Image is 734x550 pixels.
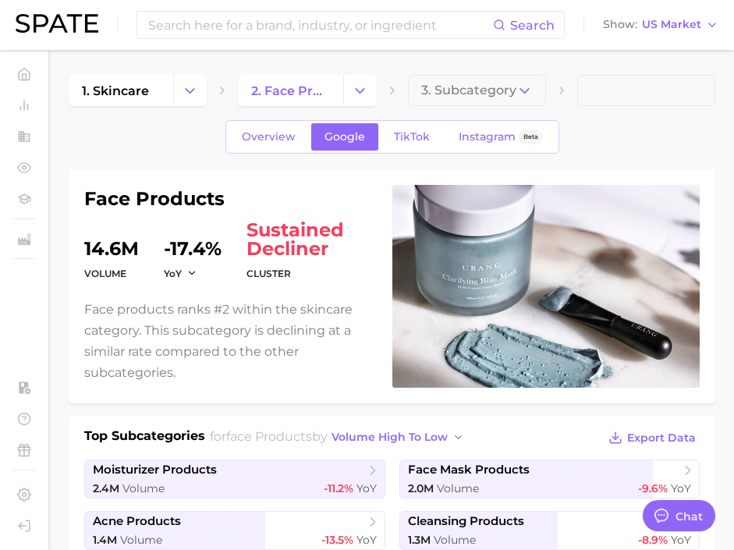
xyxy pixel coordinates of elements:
button: Change Category [173,75,207,106]
a: acne products1.4m Volume-13.5% YoY [84,511,385,550]
span: Volume [434,533,476,547]
button: YoY [164,267,197,280]
span: Search [510,18,555,33]
button: ShowUS Market [599,15,722,35]
span: face mask products [408,463,530,477]
span: Overview [242,130,296,144]
span: 1. skincare [82,83,149,98]
h1: Top Subcategories [84,427,205,450]
span: 1.3m [408,533,431,547]
dt: volume [84,264,139,283]
span: cleansing products [408,514,524,529]
dd: -17.4% [164,221,222,258]
span: 2. face products [251,83,329,98]
span: 3. Subcategory [421,83,516,98]
span: moisturizer products [93,463,217,477]
span: 2.4m [93,481,119,495]
span: -9.6% [638,481,668,495]
span: TikTok [394,130,430,144]
a: 2. face products [238,75,342,106]
span: for by [210,429,469,444]
span: 1.4m [93,533,117,547]
a: 1. skincare [69,75,173,106]
span: volume high to low [332,431,448,444]
span: Instagram [459,130,516,144]
span: -13.5% [321,533,353,547]
h1: face products [84,190,374,208]
span: face products [226,429,312,444]
a: moisturizer products2.4m Volume-11.2% YoY [84,460,385,499]
a: Overview [229,123,309,151]
button: Export Data [605,427,700,449]
a: TikTok [381,123,443,151]
span: US Market [642,20,701,29]
a: InstagramBeta [445,123,556,151]
span: Beta [523,130,538,144]
span: Volume [437,481,479,495]
span: YoY [356,481,377,495]
span: -8.9% [638,533,668,547]
span: Export Data [627,431,696,445]
a: cleansing products1.3m Volume-8.9% YoY [399,511,700,550]
span: Volume [120,533,162,547]
img: SPATE [16,14,98,33]
button: volume high to low [328,427,469,448]
button: 3. Subcategory [408,75,546,106]
span: Show [603,20,637,29]
a: Google [311,123,378,151]
button: Change Category [343,75,377,106]
dd: 14.6m [84,221,139,258]
span: YoY [671,533,691,547]
span: YoY [356,533,377,547]
span: 2.0m [408,481,434,495]
span: YoY [164,267,182,280]
span: YoY [671,481,691,495]
input: Search here for a brand, industry, or ingredient [147,12,493,38]
span: acne products [93,514,181,529]
a: Log out. Currently logged in with e-mail emilykwon@gmail.com. [12,514,36,538]
span: Volume [122,481,165,495]
dt: cluster [246,264,374,283]
span: -11.2% [324,481,353,495]
span: sustained decliner [246,221,374,258]
span: Google [324,130,365,144]
p: Face products ranks #2 within the skincare category. This subcategory is declining at a similar r... [84,299,374,384]
a: face mask products2.0m Volume-9.6% YoY [399,460,700,499]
